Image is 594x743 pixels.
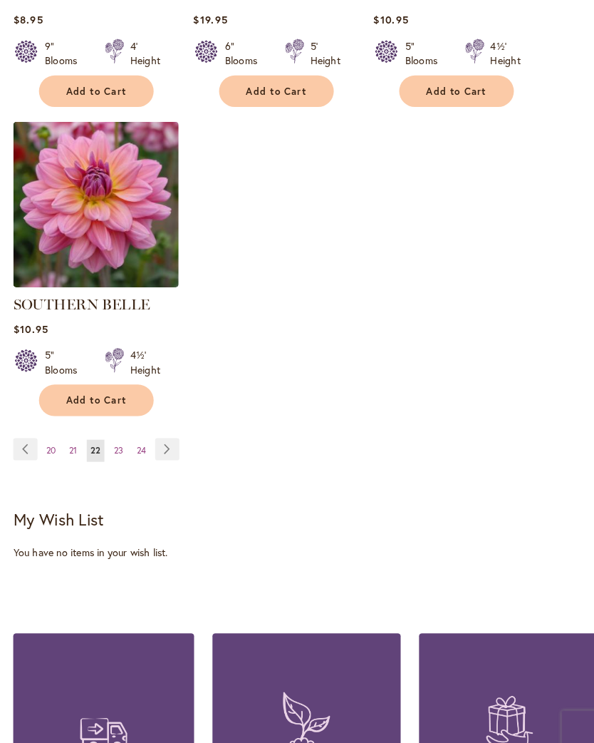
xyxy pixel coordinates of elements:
div: 4' Height [126,39,155,68]
iframe: Launch Accessibility Center [11,692,51,732]
button: Add to Cart [212,75,323,106]
span: Add to Cart [239,84,297,96]
span: $10.95 [13,314,47,327]
a: SOUTHERN BELLE [13,270,173,283]
span: 21 [67,433,75,444]
div: 5' Height [301,39,330,68]
button: Add to Cart [38,75,149,106]
div: 9" Blooms [43,39,84,68]
a: 24 [129,428,145,449]
div: You have no items in your wish list. [13,530,581,544]
strong: My Wish List [13,495,100,516]
span: 24 [132,433,142,444]
button: Add to Cart [38,374,149,405]
span: 22 [88,433,98,444]
div: 5" Blooms [43,339,84,367]
div: 4½' Height [475,39,504,68]
span: Add to Cart [64,84,123,96]
a: SOUTHERN BELLE [13,288,145,305]
div: 6" Blooms [218,39,259,68]
div: 4½' Height [126,339,155,367]
span: $19.95 [187,14,221,28]
span: $8.95 [13,14,42,28]
a: 20 [41,428,58,449]
span: 23 [110,433,120,444]
button: Add to Cart [387,75,498,106]
div: 5" Blooms [392,39,433,68]
img: SOUTHERN BELLE [13,120,173,280]
span: Add to Cart [64,384,123,396]
span: Add to Cart [413,84,471,96]
a: 23 [107,428,123,449]
span: $10.95 [362,14,396,28]
a: 21 [63,428,78,449]
span: 20 [45,433,54,444]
